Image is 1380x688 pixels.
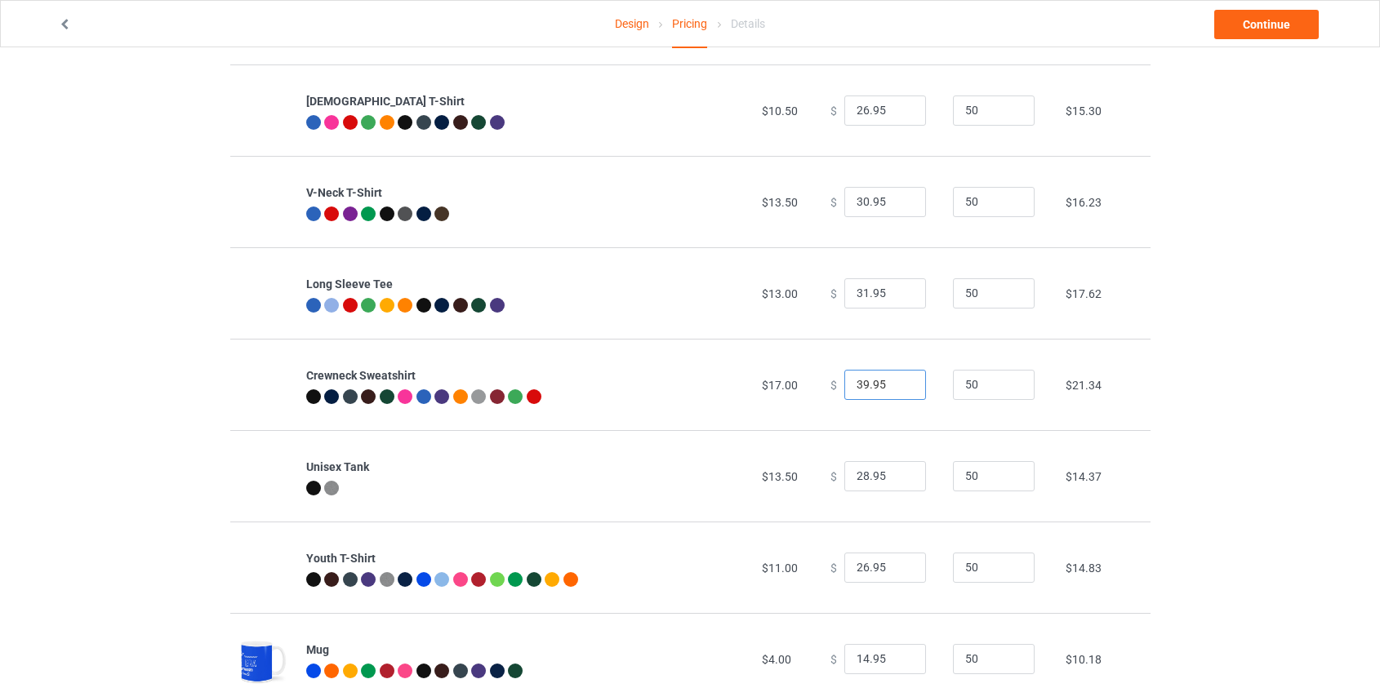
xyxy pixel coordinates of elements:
[380,572,394,587] img: heather_texture.png
[1214,10,1319,39] a: Continue
[1066,379,1102,392] span: $21.34
[830,104,837,117] span: $
[1066,287,1102,300] span: $17.62
[762,287,798,300] span: $13.00
[306,369,416,382] b: Crewneck Sweatshirt
[306,643,329,656] b: Mug
[830,561,837,574] span: $
[306,460,369,473] b: Unisex Tank
[306,277,393,291] b: Long Sleeve Tee
[306,186,382,199] b: V-Neck T-Shirt
[1066,470,1102,483] span: $14.37
[1066,561,1102,575] span: $14.83
[830,469,837,482] span: $
[1066,104,1102,118] span: $15.30
[672,1,707,48] div: Pricing
[324,481,339,495] img: heather_texture.png
[830,378,837,391] span: $
[762,196,798,209] span: $13.50
[762,470,798,483] span: $13.50
[762,379,798,392] span: $17.00
[762,104,798,118] span: $10.50
[830,652,837,665] span: $
[762,561,798,575] span: $11.00
[1066,653,1102,666] span: $10.18
[762,653,791,666] span: $4.00
[1066,196,1102,209] span: $16.23
[615,1,649,47] a: Design
[306,95,465,108] b: [DEMOGRAPHIC_DATA] T-Shirt
[731,1,765,47] div: Details
[306,552,376,565] b: Youth T-Shirt
[830,195,837,208] span: $
[830,286,837,300] span: $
